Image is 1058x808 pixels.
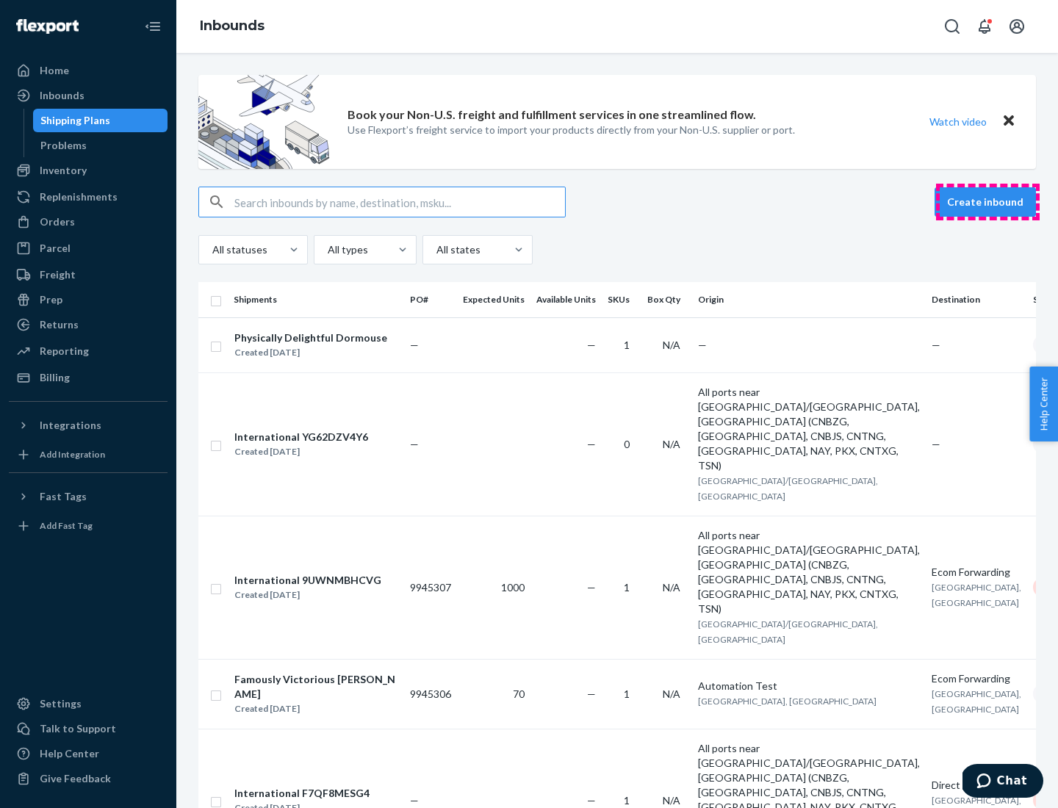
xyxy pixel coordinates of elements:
[970,12,999,41] button: Open notifications
[587,794,596,807] span: —
[40,317,79,332] div: Returns
[1029,367,1058,441] button: Help Center
[9,514,168,538] a: Add Fast Tag
[9,237,168,260] a: Parcel
[530,282,602,317] th: Available Units
[9,59,168,82] a: Home
[9,767,168,790] button: Give Feedback
[9,185,168,209] a: Replenishments
[40,370,70,385] div: Billing
[698,339,707,351] span: —
[40,163,87,178] div: Inventory
[188,5,276,48] ol: breadcrumbs
[410,794,419,807] span: —
[40,292,62,307] div: Prep
[40,746,99,761] div: Help Center
[9,84,168,107] a: Inbounds
[932,778,1021,793] div: Direct
[624,438,630,450] span: 0
[1002,12,1032,41] button: Open account menu
[698,679,920,693] div: Automation Test
[932,565,1021,580] div: Ecom Forwarding
[501,581,525,594] span: 1000
[932,582,1021,608] span: [GEOGRAPHIC_DATA], [GEOGRAPHIC_DATA]
[40,113,110,128] div: Shipping Plans
[932,671,1021,686] div: Ecom Forwarding
[920,111,996,132] button: Watch video
[587,688,596,700] span: —
[932,438,940,450] span: —
[698,696,877,707] span: [GEOGRAPHIC_DATA], [GEOGRAPHIC_DATA]
[938,12,967,41] button: Open Search Box
[587,581,596,594] span: —
[40,489,87,504] div: Fast Tags
[9,485,168,508] button: Fast Tags
[40,519,93,532] div: Add Fast Tag
[9,288,168,311] a: Prep
[932,339,940,351] span: —
[40,63,69,78] div: Home
[663,438,680,450] span: N/A
[9,339,168,363] a: Reporting
[513,688,525,700] span: 70
[663,581,680,594] span: N/A
[33,134,168,157] a: Problems
[16,19,79,34] img: Flexport logo
[587,339,596,351] span: —
[9,159,168,182] a: Inventory
[9,443,168,466] a: Add Integration
[9,313,168,336] a: Returns
[602,282,641,317] th: SKUs
[326,242,328,257] input: All types
[234,786,370,801] div: International F7QF8MESG4
[40,138,87,153] div: Problems
[9,263,168,286] a: Freight
[40,771,111,786] div: Give Feedback
[663,339,680,351] span: N/A
[410,339,419,351] span: —
[410,438,419,450] span: —
[624,688,630,700] span: 1
[40,88,84,103] div: Inbounds
[692,282,926,317] th: Origin
[138,12,168,41] button: Close Navigation
[999,111,1018,132] button: Close
[33,109,168,132] a: Shipping Plans
[9,366,168,389] a: Billing
[435,242,436,257] input: All states
[348,123,795,137] p: Use Flexport’s freight service to import your products directly from your Non-U.S. supplier or port.
[40,418,101,433] div: Integrations
[698,385,920,473] div: All ports near [GEOGRAPHIC_DATA]/[GEOGRAPHIC_DATA], [GEOGRAPHIC_DATA] (CNBZG, [GEOGRAPHIC_DATA], ...
[234,187,565,217] input: Search inbounds by name, destination, msku...
[404,282,457,317] th: PO#
[348,107,756,123] p: Book your Non-U.S. freight and fulfillment services in one streamlined flow.
[698,618,878,645] span: [GEOGRAPHIC_DATA]/[GEOGRAPHIC_DATA], [GEOGRAPHIC_DATA]
[234,331,387,345] div: Physically Delightful Dormouse
[234,430,368,444] div: International YG62DZV4Y6
[228,282,404,317] th: Shipments
[234,672,397,701] div: Famously Victorious [PERSON_NAME]
[40,190,118,204] div: Replenishments
[40,448,105,461] div: Add Integration
[935,187,1036,217] button: Create inbound
[624,581,630,594] span: 1
[9,742,168,765] a: Help Center
[9,210,168,234] a: Orders
[40,696,82,711] div: Settings
[587,438,596,450] span: —
[9,717,168,740] button: Talk to Support
[234,444,368,459] div: Created [DATE]
[457,282,530,317] th: Expected Units
[663,688,680,700] span: N/A
[404,516,457,659] td: 9945307
[40,344,89,358] div: Reporting
[698,475,878,502] span: [GEOGRAPHIC_DATA]/[GEOGRAPHIC_DATA], [GEOGRAPHIC_DATA]
[40,721,116,736] div: Talk to Support
[234,573,381,588] div: International 9UWNMBHCVG
[624,794,630,807] span: 1
[234,588,381,602] div: Created [DATE]
[234,345,387,360] div: Created [DATE]
[9,414,168,437] button: Integrations
[404,659,457,729] td: 9945306
[200,18,264,34] a: Inbounds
